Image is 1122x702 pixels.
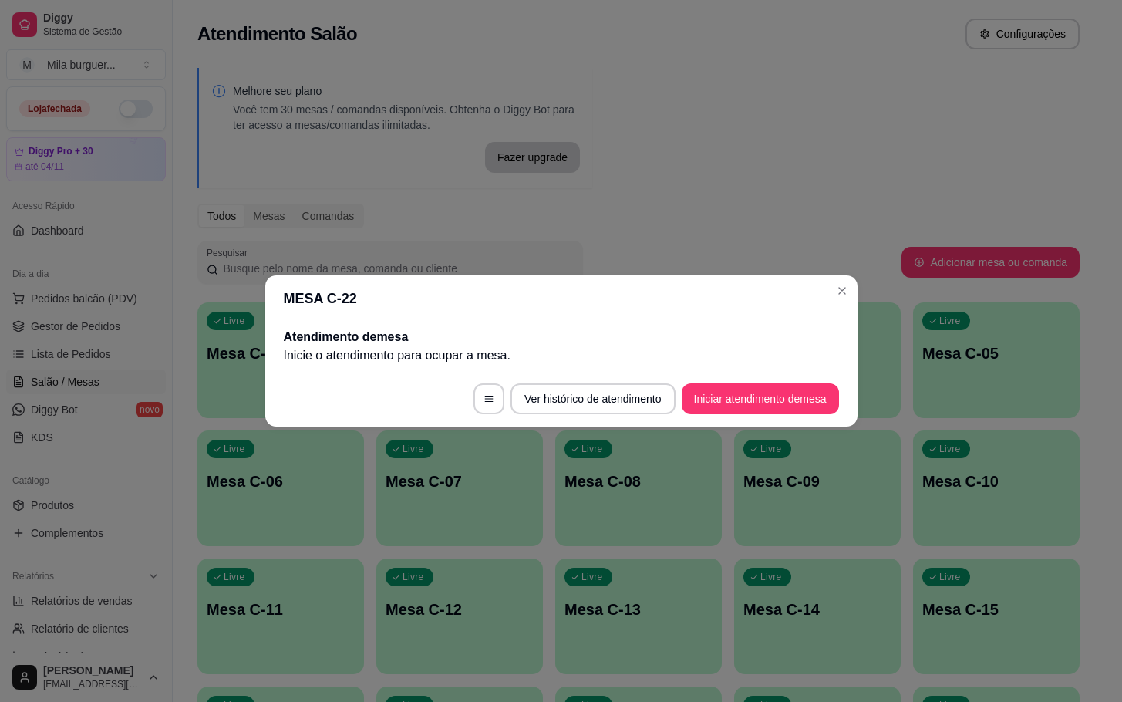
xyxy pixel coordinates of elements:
p: Inicie o atendimento para ocupar a mesa . [284,346,839,365]
button: Ver histórico de atendimento [510,383,675,414]
button: Iniciar atendimento demesa [682,383,839,414]
header: MESA C-22 [265,275,858,322]
button: Close [830,278,854,303]
h2: Atendimento de mesa [284,328,839,346]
